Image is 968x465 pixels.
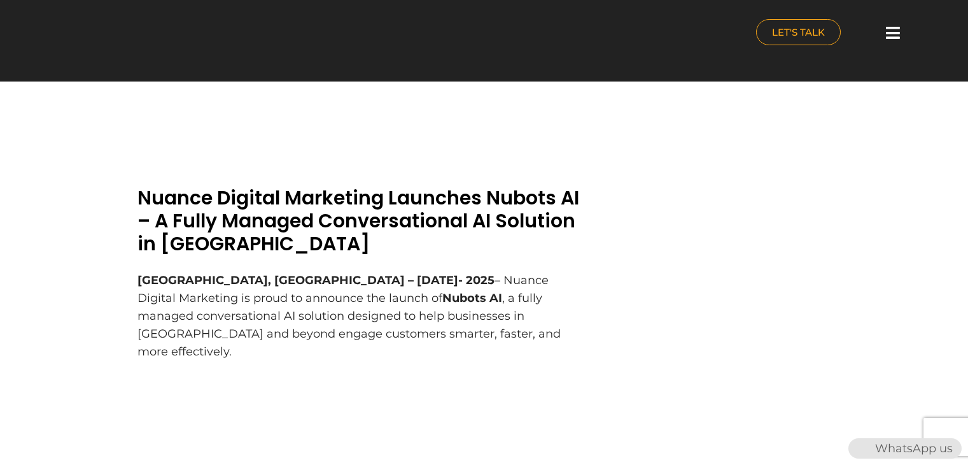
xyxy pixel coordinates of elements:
[32,6,478,62] a: nuance-qatar_logo
[756,19,841,45] a: LET'S TALK
[772,27,825,37] span: LET'S TALK
[137,273,495,287] b: [GEOGRAPHIC_DATA], [GEOGRAPHIC_DATA] – [DATE]- 2025
[848,441,962,455] a: WhatsAppWhatsApp us
[848,438,962,459] div: WhatsApp us
[137,187,589,255] h2: Nuance Digital Marketing Launches Nubots AI – A Fully Managed Conversational AI Solution in [GEOG...
[32,6,139,62] img: nuance-qatar_logo
[442,291,502,305] b: Nubots AI
[850,438,870,459] img: WhatsApp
